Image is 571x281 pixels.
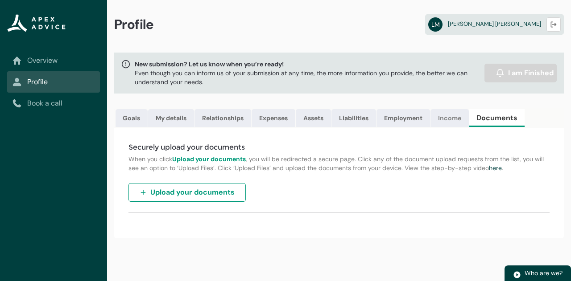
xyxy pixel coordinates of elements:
[484,64,557,82] button: I am Finished
[148,109,194,127] a: My details
[296,109,331,127] a: Assets
[128,142,550,153] h4: Securely upload your documents
[128,183,246,202] button: Upload your documents
[194,109,251,127] a: Relationships
[513,271,521,279] img: play.svg
[116,109,148,127] a: Goals
[331,109,376,127] a: Liabilities
[114,16,154,33] span: Profile
[489,164,502,172] a: here
[135,60,481,69] span: New submission? Let us know when you’re ready!
[140,189,147,196] img: plus.svg
[430,109,469,127] a: Income
[12,98,95,109] a: Book a call
[377,109,430,127] a: Employment
[12,77,95,87] a: Profile
[469,109,525,127] a: Documents
[12,55,95,66] a: Overview
[425,14,564,35] a: LM[PERSON_NAME] [PERSON_NAME]
[546,17,561,32] button: Logout
[428,17,443,32] abbr: LM
[496,69,505,77] img: alarm.svg
[525,269,563,277] span: Who are we?
[172,155,246,163] strong: Upload your documents
[252,109,295,127] a: Expenses
[128,155,550,172] p: When you click , you will be redirected a secure page. Click any of the document upload requests ...
[7,50,100,114] nav: Sub page
[7,14,66,32] img: Apex Advice Group
[448,20,541,28] span: [PERSON_NAME] [PERSON_NAME]
[135,69,481,86] p: Even though you can inform us of your submission at any time, the more information you provide, t...
[150,187,235,198] span: Upload your documents
[508,68,554,78] span: I am Finished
